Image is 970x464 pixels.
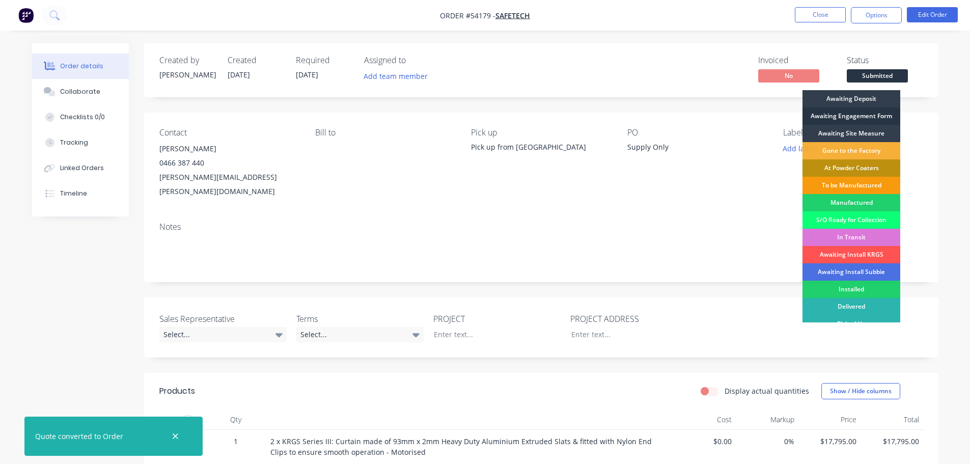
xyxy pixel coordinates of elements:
[471,128,611,138] div: Pick up
[18,8,34,23] img: Factory
[802,107,900,125] div: Awaiting Engagement Form
[228,70,250,79] span: [DATE]
[364,56,466,65] div: Assigned to
[802,177,900,194] div: To be Manufactured
[861,410,923,430] div: Total
[674,410,736,430] div: Cost
[802,263,900,281] div: Awaiting Install Subbie
[802,246,900,263] div: Awaiting Install KRGS
[847,56,923,65] div: Status
[847,69,908,85] button: Submitted
[802,194,900,211] div: Manufactured
[627,142,755,156] div: Supply Only
[802,90,900,107] div: Awaiting Deposit
[802,125,900,142] div: Awaiting Site Measure
[159,222,923,232] div: Notes
[627,128,767,138] div: PO
[851,7,902,23] button: Options
[296,327,424,342] div: Select...
[60,189,87,198] div: Timeline
[35,431,123,442] div: Quote converted to Order
[570,313,698,325] label: PROJECT ADDRESS
[60,62,103,71] div: Order details
[433,313,561,325] label: PROJECT
[159,128,299,138] div: Contact
[440,11,495,20] span: Order #54179 -
[234,436,238,447] span: 1
[296,70,318,79] span: [DATE]
[471,142,611,152] div: Pick up from [GEOGRAPHIC_DATA]
[159,56,215,65] div: Created by
[159,142,299,199] div: [PERSON_NAME] 0466 387 440 [PERSON_NAME][EMAIL_ADDRESS][PERSON_NAME][DOMAIN_NAME]
[802,159,900,177] div: At Powder Coaters
[495,11,530,20] a: Safetech
[296,56,352,65] div: Required
[60,138,88,147] div: Tracking
[159,170,299,199] div: [PERSON_NAME][EMAIL_ADDRESS][PERSON_NAME][DOMAIN_NAME]
[60,163,104,173] div: Linked Orders
[802,298,900,315] div: Delivered
[32,155,129,181] button: Linked Orders
[802,229,900,246] div: In Transit
[736,410,798,430] div: Markup
[725,386,809,396] label: Display actual quantities
[795,7,846,22] button: Close
[60,113,105,122] div: Checklists 0/0
[783,128,923,138] div: Labels
[270,436,654,457] span: 2 x KRGS Series III: Curtain made of 93mm x 2mm Heavy Duty Aluminium Extruded Slats & fitted with...
[758,56,835,65] div: Invoiced
[228,56,284,65] div: Created
[802,281,900,298] div: Installed
[159,385,195,397] div: Products
[159,327,287,342] div: Select...
[358,69,433,83] button: Add team member
[32,130,129,155] button: Tracking
[802,142,900,159] div: Gone to the Factory
[32,104,129,130] button: Checklists 0/0
[907,7,958,22] button: Edit Order
[32,79,129,104] button: Collaborate
[159,69,215,80] div: [PERSON_NAME]
[364,69,433,83] button: Add team member
[678,436,732,447] span: $0.00
[802,211,900,229] div: S/O Ready for Collection
[802,436,857,447] span: $17,795.00
[159,142,299,156] div: [PERSON_NAME]
[205,410,266,430] div: Qty
[296,313,424,325] label: Terms
[847,69,908,82] span: Submitted
[740,436,794,447] span: 0%
[159,313,287,325] label: Sales Representative
[802,315,900,333] div: Picked Up
[758,69,819,82] span: No
[778,142,824,155] button: Add labels
[315,128,455,138] div: Bill to
[865,436,919,447] span: $17,795.00
[159,158,204,168] span: 0466 387 440
[798,410,861,430] div: Price
[60,87,100,96] div: Collaborate
[32,53,129,79] button: Order details
[32,181,129,206] button: Timeline
[821,383,900,399] button: Show / Hide columns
